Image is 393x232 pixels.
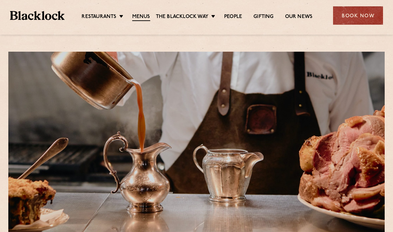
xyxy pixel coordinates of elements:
img: BL_Textured_Logo-footer-cropped.svg [10,11,65,20]
a: Restaurants [82,14,116,20]
a: People [224,14,242,20]
a: The Blacklock Way [156,14,208,20]
a: Menus [132,14,150,21]
a: Gifting [253,14,273,20]
div: Book Now [333,6,383,25]
a: Our News [285,14,313,20]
